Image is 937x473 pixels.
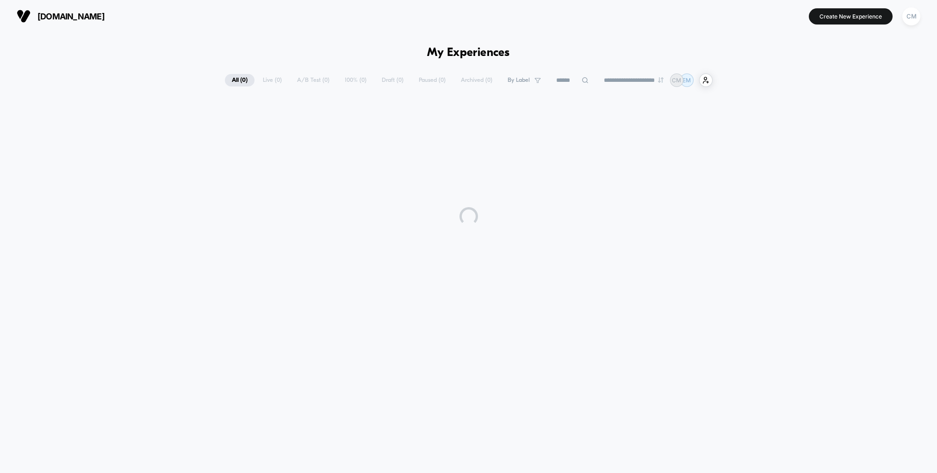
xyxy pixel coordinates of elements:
button: [DOMAIN_NAME] [14,9,107,24]
h1: My Experiences [427,46,510,60]
img: end [658,77,664,83]
button: CM [900,7,923,26]
p: CM [672,77,681,84]
p: EM [683,77,691,84]
img: Visually logo [17,9,31,23]
span: [DOMAIN_NAME] [37,12,105,21]
button: Create New Experience [809,8,893,25]
div: CM [902,7,920,25]
span: All ( 0 ) [225,74,254,86]
span: By Label [508,77,530,84]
